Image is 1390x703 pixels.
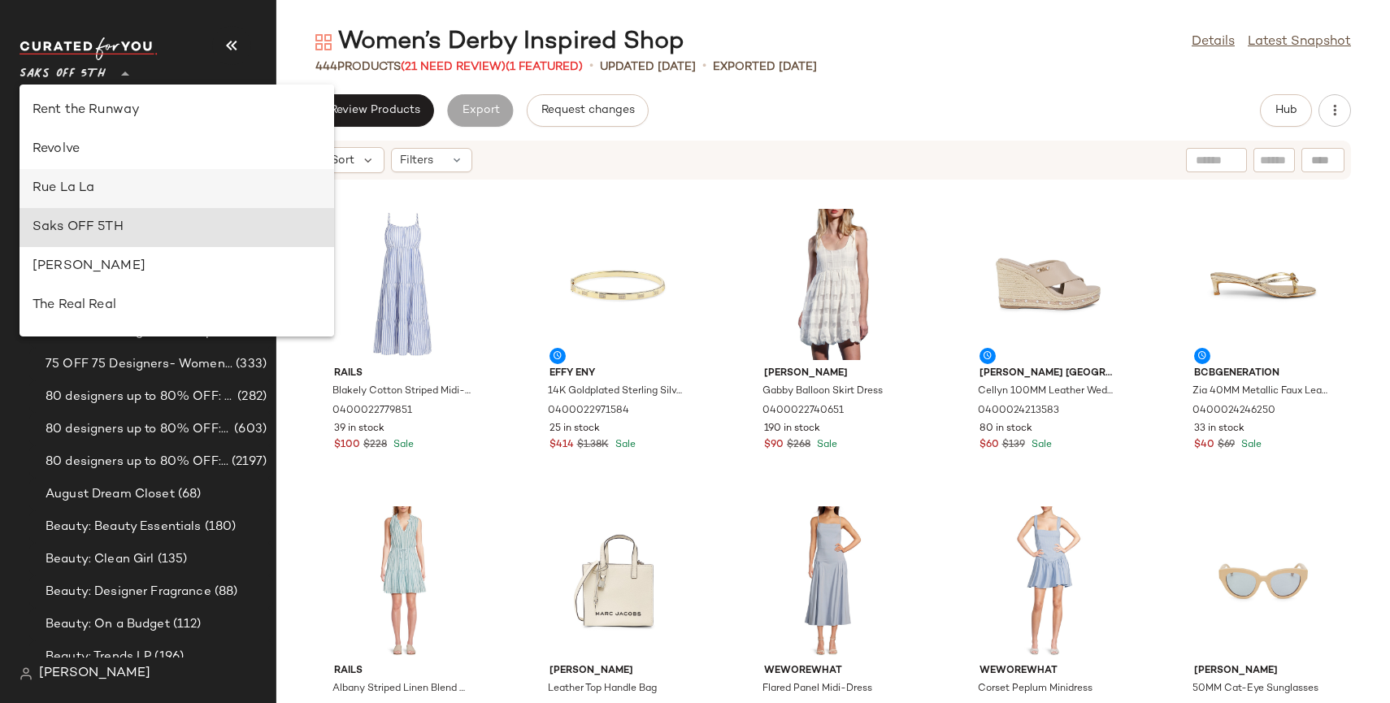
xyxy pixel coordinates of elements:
div: Saks OFF 5TH [33,218,321,237]
span: (135) [154,550,188,569]
span: 444 [315,61,337,73]
div: Rue La La [33,179,321,198]
span: Blakely Cotton Striped Midi-Dress [332,384,471,399]
div: Women’s Derby Inspired Shop [315,26,684,59]
span: [PERSON_NAME] [39,664,150,683]
img: 0400024213583_BEIGE [966,209,1131,360]
span: [PERSON_NAME] [1194,664,1332,679]
a: Details [1192,33,1235,52]
span: [PERSON_NAME] [549,664,688,679]
span: 0400024246250 [1192,404,1275,419]
div: Products [315,59,583,76]
span: August Dream Closet [46,485,175,504]
span: 80 designers up to 80% OFF: All [46,388,234,406]
img: 0400022524929 [1181,506,1345,657]
span: $139 [1002,438,1025,453]
span: $40 [1194,438,1214,453]
span: (180) [202,518,237,536]
span: Sale [1028,440,1052,450]
div: undefined-list [20,85,334,336]
div: Urban Outfitters [33,335,321,354]
img: 0400022720872 [321,506,485,657]
span: (2197) [228,453,267,471]
span: Albany Striped Linen Blend Minidress [332,682,471,696]
span: WeWoreWhat [980,664,1118,679]
span: $1.38K [577,438,609,453]
span: 0400022971584 [548,404,629,419]
span: Sale [814,440,837,450]
img: svg%3e [315,34,332,50]
img: 0400022935106_CLASSICBLUE [966,506,1131,657]
span: Cellyn 100MM Leather Wedge Sandals [978,384,1116,399]
span: $228 [363,438,387,453]
span: (333) [232,355,267,374]
img: 0400022971584 [536,209,701,360]
button: Request changes [527,94,649,127]
span: 80 designers up to 80% OFF: Women's [46,453,228,471]
span: (282) [234,388,267,406]
span: 75 OFF 75 Designers- Women's [46,355,232,374]
span: 14K Goldplated Sterling Silver & 0.21 TCW Diamond Bangle Bracelet [548,384,686,399]
span: 80 designers up to 80% OFF: Men's [46,420,231,439]
span: Rails [334,664,472,679]
div: [PERSON_NAME] [33,257,321,276]
span: Review Products [329,104,420,117]
span: 0400024213583 [978,404,1059,419]
span: [PERSON_NAME] [GEOGRAPHIC_DATA] [980,367,1118,381]
button: Review Products [315,94,434,127]
span: Gabby Balloon Skirt Dress [762,384,883,399]
span: Beauty: Clean Girl [46,550,154,569]
button: Hub [1260,94,1312,127]
span: $268 [787,438,810,453]
span: Beauty: Trends LP [46,648,151,666]
div: The Real Real [33,296,321,315]
img: 0400022740651_WHITE [751,209,915,360]
span: • [589,57,593,76]
span: Sale [1238,440,1262,450]
span: 50MM Cat-Eye Sunglasses [1192,682,1318,696]
span: Flared Panel Midi-Dress [762,682,872,696]
span: Zia 40MM Metallic Faux Leather Kitten-Heel Sandals [1192,384,1331,399]
span: $90 [764,438,784,453]
span: 39 in stock [334,422,384,436]
span: Beauty: On a Budget [46,615,170,634]
span: Filters [400,152,433,169]
img: cfy_white_logo.C9jOOHJF.svg [20,37,158,60]
span: 80 in stock [980,422,1032,436]
a: Latest Snapshot [1248,33,1351,52]
p: updated [DATE] [600,59,696,76]
span: (196) [151,648,184,666]
img: 0400022935095_POWDERBLUE [751,506,915,657]
span: 25 in stock [549,422,600,436]
span: Leather Top Handle Bag [548,682,657,696]
span: WeWoreWhat [764,664,902,679]
span: Hub [1275,104,1297,117]
span: (21 Need Review) [401,61,506,73]
img: svg%3e [20,667,33,680]
span: 33 in stock [1194,422,1244,436]
span: Beauty: Beauty Essentials [46,518,202,536]
span: 0400022740651 [762,404,844,419]
span: (68) [175,485,202,504]
p: Exported [DATE] [713,59,817,76]
div: Revolve [33,140,321,159]
span: Sort [331,152,354,169]
div: Rent the Runway [33,101,321,120]
span: $69 [1218,438,1235,453]
span: (1 Featured) [506,61,583,73]
span: (112) [170,615,202,634]
span: Request changes [541,104,635,117]
span: 190 in stock [764,422,820,436]
span: (603) [231,420,267,439]
span: $414 [549,438,574,453]
span: Sale [390,440,414,450]
span: Effy ENY [549,367,688,381]
span: • [702,57,706,76]
span: $60 [980,438,999,453]
span: BCBGeneration [1194,367,1332,381]
img: 0400024246250_GOLD [1181,209,1345,360]
span: $100 [334,438,360,453]
span: Corset Peplum Minidress [978,682,1092,696]
span: Rails [334,367,472,381]
span: Beauty: Designer Fragrance [46,583,211,601]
